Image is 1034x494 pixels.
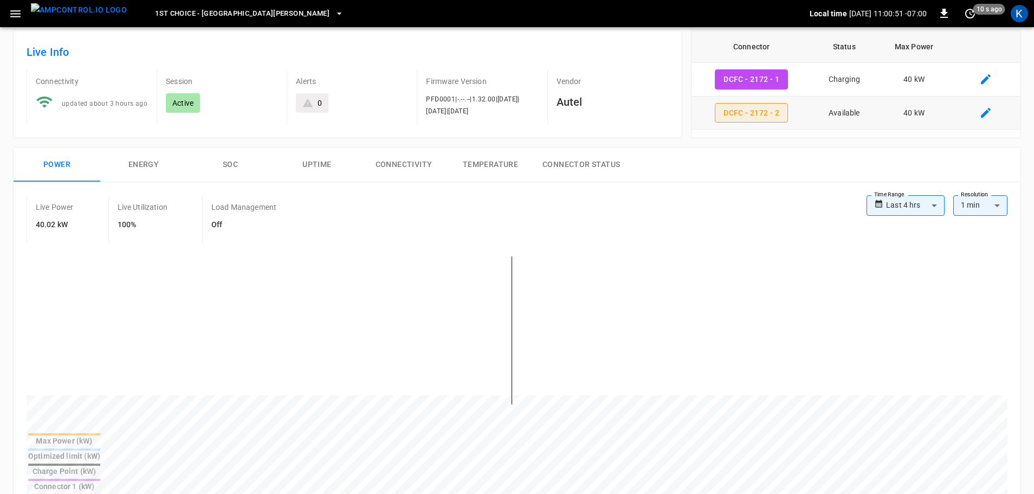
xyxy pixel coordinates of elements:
button: DCFC - 2172 - 2 [715,103,788,123]
td: 40 kW [877,63,951,97]
span: 10 s ago [973,4,1005,15]
h6: Live Info [27,43,669,61]
div: 1 min [953,195,1007,216]
span: updated about 3 hours ago [62,100,147,107]
p: Live Utilization [118,202,167,213]
p: Connectivity [36,76,148,87]
th: Max Power [877,30,951,63]
p: Local time [810,8,847,19]
h6: 40.02 kW [36,219,74,231]
button: Power [14,147,100,182]
p: Session [166,76,278,87]
button: Connectivity [360,147,447,182]
h6: Off [211,219,276,231]
h6: Autel [557,93,669,111]
button: Temperature [447,147,534,182]
label: Resolution [961,190,988,199]
table: connector table [692,30,1020,130]
div: Last 4 hrs [886,195,945,216]
span: PFD0001|-.--.--|1.32.00|[DATE]|[DATE]|[DATE] [426,95,519,115]
td: Charging [812,63,877,97]
button: SOC [187,147,274,182]
p: Alerts [296,76,408,87]
button: DCFC - 2172 - 1 [715,69,788,89]
button: Uptime [274,147,360,182]
button: 1st Choice - [GEOGRAPHIC_DATA][PERSON_NAME] [151,3,348,24]
p: Active [172,98,193,108]
p: Live Power [36,202,74,213]
span: 1st Choice - [GEOGRAPHIC_DATA][PERSON_NAME] [155,8,329,20]
p: Vendor [557,76,669,87]
label: Time Range [874,190,904,199]
th: Status [812,30,877,63]
button: Connector Status [534,147,629,182]
button: set refresh interval [961,5,979,22]
td: 40 kW [877,97,951,130]
div: profile-icon [1011,5,1028,22]
div: 0 [318,98,322,108]
p: [DATE] 11:00:51 -07:00 [849,8,927,19]
th: Connector [692,30,812,63]
p: Load Management [211,202,276,213]
button: Energy [100,147,187,182]
td: Available [812,97,877,130]
p: Firmware Version [426,76,538,87]
h6: 100% [118,219,167,231]
img: ampcontrol.io logo [31,3,127,17]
